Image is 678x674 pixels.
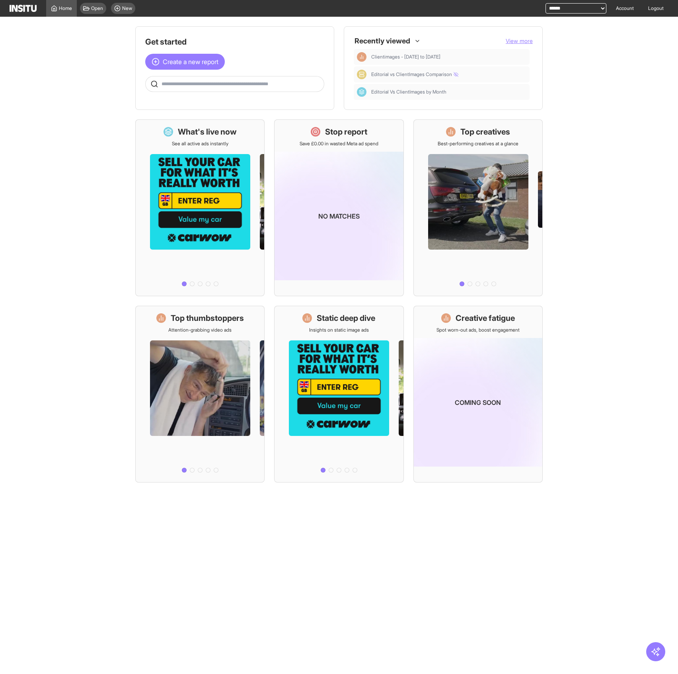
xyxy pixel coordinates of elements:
[122,5,132,12] span: New
[325,126,367,137] h1: Stop report
[318,211,360,221] p: No matches
[145,36,324,47] h1: Get started
[274,306,403,483] a: Static deep diveInsights on static image ads
[135,119,265,296] a: What's live nowSee all active ads instantly
[506,37,533,44] span: View more
[413,119,543,296] a: Top creativesBest-performing creatives at a glance
[10,5,37,12] img: Logo
[357,52,366,62] div: Insights
[275,152,403,280] img: coming-soon-gradient_kfitwp.png
[135,306,265,483] a: Top thumbstoppersAttention-grabbing video ads
[168,327,232,333] p: Attention-grabbing video ads
[59,5,72,12] span: Home
[357,87,366,97] div: Dashboard
[460,126,510,137] h1: Top creatives
[371,54,526,60] span: Clientimages - April to Sept 2025
[371,89,446,95] span: Editorial Vs ClientImages by Month
[300,141,378,147] p: Save £0.00 in wasted Meta ad spend
[163,57,218,66] span: Create a new report
[357,70,366,79] div: Comparison
[317,313,375,324] h1: Static deep dive
[309,327,369,333] p: Insights on static image ads
[274,119,403,296] a: Stop reportSave £0.00 in wasted Meta ad spendNo matches
[438,141,518,147] p: Best-performing creatives at a glance
[145,54,225,70] button: Create a new report
[171,313,244,324] h1: Top thumbstoppers
[371,54,440,60] span: Clientimages - [DATE] to [DATE]
[172,141,228,147] p: See all active ads instantly
[178,126,237,137] h1: What's live now
[506,37,533,45] button: View more
[91,5,103,12] span: Open
[371,71,458,78] span: Editorial vs ClientImages Comparison
[371,89,526,95] span: Editorial Vs ClientImages by Month
[371,71,526,78] span: Editorial vs ClientImages Comparison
